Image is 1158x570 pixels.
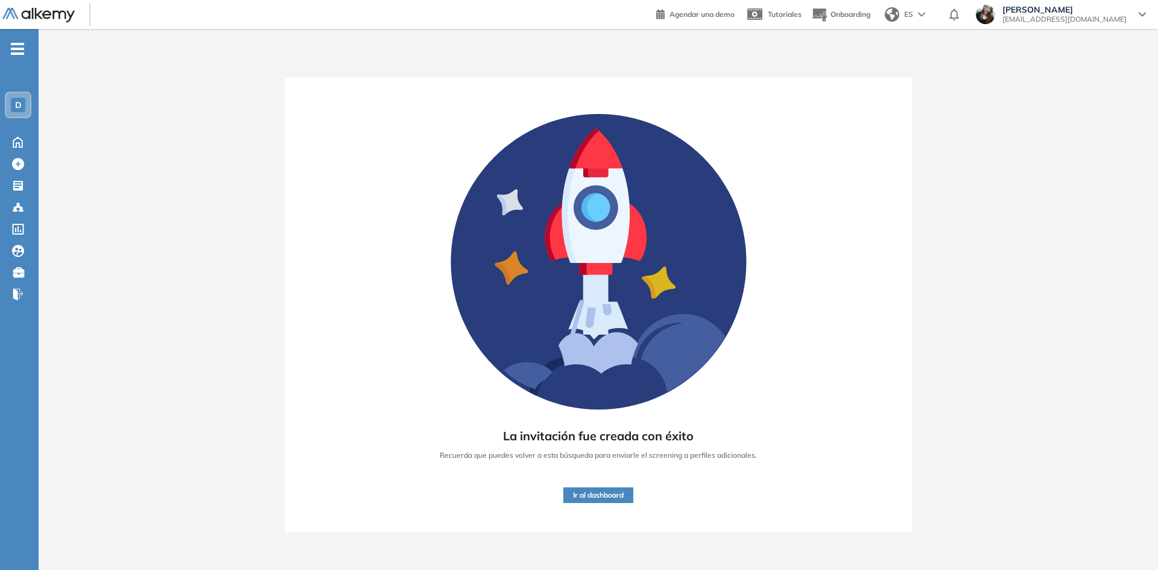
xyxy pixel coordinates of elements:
[1002,5,1127,14] span: [PERSON_NAME]
[1002,14,1127,24] span: [EMAIL_ADDRESS][DOMAIN_NAME]
[440,450,757,461] span: Recuerda que puedes volver a esta búsqueda para enviarle el screening a perfiles adicionales.
[918,12,925,17] img: arrow
[885,7,899,22] img: world
[11,48,24,50] i: -
[768,10,802,19] span: Tutoriales
[904,9,913,20] span: ES
[669,10,735,19] span: Agendar una demo
[503,427,694,445] span: La invitación fue creada con éxito
[656,6,735,21] a: Agendar una demo
[811,2,870,28] button: Onboarding
[831,10,870,19] span: Onboarding
[563,487,633,503] button: Ir al dashboard
[15,100,22,110] span: D
[2,8,75,23] img: Logo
